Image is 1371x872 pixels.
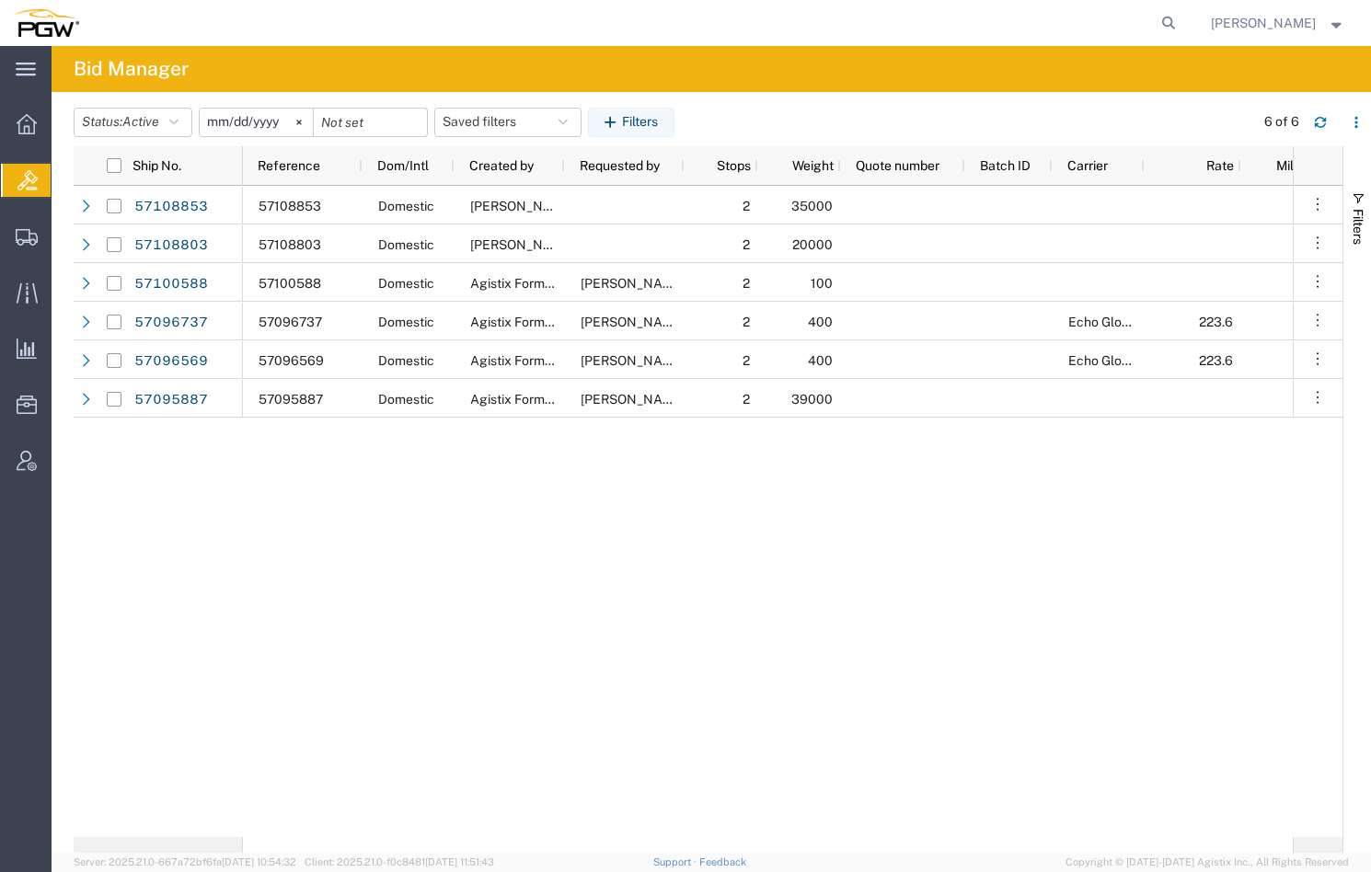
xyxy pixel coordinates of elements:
[856,158,939,173] span: Quote number
[470,392,598,407] span: Agistix Form Services
[259,353,324,368] span: 57096569
[773,158,834,173] span: Weight
[743,237,750,252] span: 2
[378,353,434,368] span: Domestic
[808,315,833,329] span: 400
[980,158,1031,173] span: Batch ID
[1210,12,1346,34] button: [PERSON_NAME]
[1199,315,1233,329] span: 223.6
[13,9,79,37] img: logo
[1256,158,1308,173] span: Miles
[1351,209,1365,245] span: Filters
[743,315,750,329] span: 2
[1211,13,1316,33] span: Jesse Dawson
[378,199,434,213] span: Domestic
[743,276,750,291] span: 2
[699,158,751,173] span: Stops
[791,199,833,213] span: 35000
[1067,158,1108,173] span: Carrier
[434,108,582,137] button: Saved filters
[743,199,750,213] span: 2
[133,307,209,337] a: 57096737
[581,353,685,368] span: Mathew Huckabee
[122,114,159,129] span: Active
[1264,112,1299,132] div: 6 of 6
[1068,353,1196,368] span: Echo Global Logistics
[259,315,322,329] span: 57096737
[378,276,434,291] span: Domestic
[259,237,321,252] span: 57108803
[378,315,434,329] span: Domestic
[588,108,674,137] button: Filters
[222,856,296,867] span: [DATE] 10:54:32
[132,158,181,173] span: Ship No.
[1159,158,1234,173] span: Rate
[133,384,209,414] a: 57095887
[470,315,598,329] span: Agistix Form Services
[133,230,209,259] a: 57108803
[581,315,685,329] span: Mathew Huckabee
[133,191,209,221] a: 57108853
[378,392,434,407] span: Domestic
[811,276,833,291] span: 100
[259,276,321,291] span: 57100588
[581,276,685,291] span: Kirk Romano
[699,856,746,867] a: Feedback
[305,856,494,867] span: Client: 2025.21.0-f0c8481
[470,276,598,291] span: Agistix Form Services
[653,856,699,867] a: Support
[469,158,534,173] span: Created by
[470,237,575,252] span: Jesse Dawson
[808,353,833,368] span: 400
[314,109,427,136] input: Not set
[792,237,833,252] span: 20000
[1199,353,1233,368] span: 223.6
[259,199,321,213] span: 57108853
[743,392,750,407] span: 2
[470,199,575,213] span: Jesse Dawson
[1066,855,1349,870] span: Copyright © [DATE]-[DATE] Agistix Inc., All Rights Reserved
[259,392,323,407] span: 57095887
[1068,315,1196,329] span: Echo Global Logistics
[258,158,320,173] span: Reference
[377,158,429,173] span: Dom/Intl
[133,269,209,298] a: 57100588
[74,46,189,92] h4: Bid Manager
[74,856,296,867] span: Server: 2025.21.0-667a72bf6fa
[743,353,750,368] span: 2
[133,346,209,375] a: 57096569
[425,856,494,867] span: [DATE] 11:51:43
[470,353,598,368] span: Agistix Form Services
[791,392,833,407] span: 39000
[378,237,434,252] span: Domestic
[580,158,660,173] span: Requested by
[74,108,192,137] button: Status:Active
[581,392,685,407] span: John Kernich
[200,109,313,136] input: Not set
